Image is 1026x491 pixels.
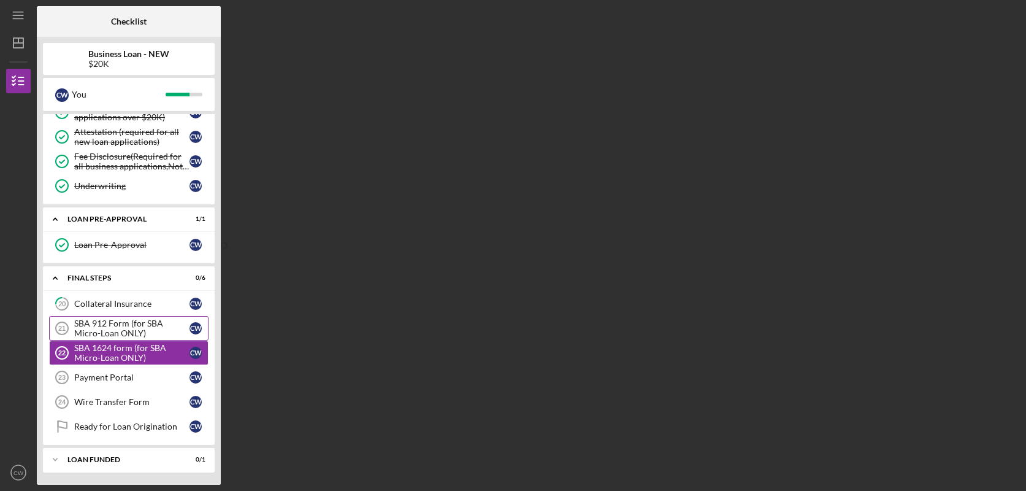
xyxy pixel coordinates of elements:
tspan: 20 [58,300,66,308]
div: LOAN FUNDED [67,456,175,463]
b: Business Loan - NEW [88,49,169,59]
a: Ready for Loan OriginationCW [49,414,209,439]
div: C W [190,420,202,433]
div: $20K [88,59,169,69]
tspan: 24 [58,398,66,406]
a: 24Wire Transfer FormCW [49,390,209,414]
div: C W [190,347,202,359]
div: C W [190,322,202,334]
div: C W [190,298,202,310]
div: Attestation (required for all new loan applications) [74,127,190,147]
div: C W [190,371,202,384]
div: Fee Disclosure(Required for all business applications,Not needed for Contractor loans) [74,152,190,171]
div: SBA 912 Form (for SBA Micro-Loan ONLY) [74,319,190,338]
a: Loan Pre-ApprovalCW [49,233,209,257]
div: Loan Pre-Approval [74,240,190,250]
div: C W [190,180,202,192]
a: Attestation (required for all new loan applications)CW [49,125,209,149]
div: You [72,84,166,105]
div: C W [55,88,69,102]
div: C W [190,396,202,408]
a: UnderwritingCW [49,174,209,198]
tspan: 23 [58,374,66,381]
a: 21SBA 912 Form (for SBA Micro-Loan ONLY)CW [49,316,209,341]
div: Payment Portal [74,373,190,382]
div: Underwriting [74,181,190,191]
tspan: 21 [58,325,66,332]
div: C W [190,131,202,143]
div: LOAN PRE-APPROVAL [67,215,175,223]
div: Wire Transfer Form [74,397,190,407]
a: 23Payment PortalCW [49,365,209,390]
div: Ready for Loan Origination [74,422,190,431]
a: Fee Disclosure(Required for all business applications,Not needed for Contractor loans)CW [49,149,209,174]
div: 1 / 1 [183,215,205,223]
button: CW [6,460,31,485]
div: SBA 1624 form (for SBA Micro-Loan ONLY) [74,343,190,363]
text: CW [13,470,24,476]
div: FINAL STEPS [67,274,175,282]
b: Checklist [111,17,147,26]
a: 20Collateral InsuranceCW [49,292,209,316]
tspan: 22 [58,349,66,357]
div: C W [190,155,202,168]
div: Collateral Insurance [74,299,190,309]
div: C W [190,239,202,251]
div: 0 / 6 [183,274,205,282]
div: 0 / 1 [183,456,205,463]
a: 22SBA 1624 form (for SBA Micro-Loan ONLY)CW [49,341,209,365]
